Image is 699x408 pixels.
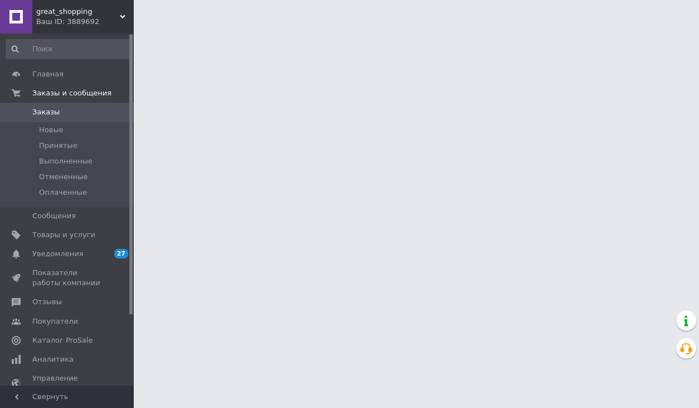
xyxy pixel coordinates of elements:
[32,88,111,98] span: Заказы и сообщения
[39,125,64,135] span: Новые
[32,335,93,345] span: Каталог ProSale
[39,172,88,182] span: Отмененные
[32,316,78,327] span: Покупатели
[32,268,103,288] span: Показатели работы компании
[32,107,60,117] span: Заказы
[32,354,74,364] span: Аналитика
[32,230,95,240] span: Товары и услуги
[6,39,132,59] input: Поиск
[36,7,120,17] span: great_shopping
[32,249,83,259] span: Уведомления
[32,297,62,307] span: Отзывы
[36,17,134,27] div: Ваш ID: 3889692
[39,141,77,151] span: Принятые
[32,69,64,79] span: Главная
[32,211,76,221] span: Сообщения
[32,373,103,393] span: Управление сайтом
[39,156,93,166] span: Выполненные
[114,249,128,258] span: 27
[39,188,87,198] span: Оплаченные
